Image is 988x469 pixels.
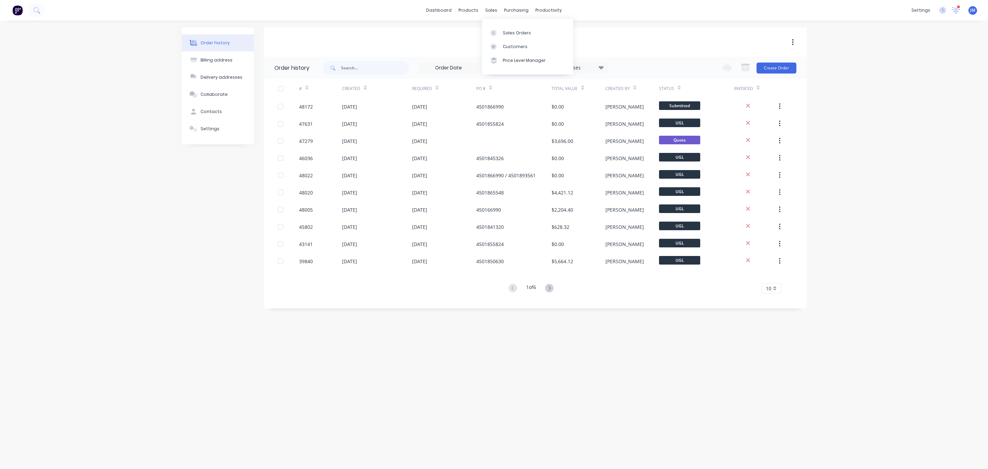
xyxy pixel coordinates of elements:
img: Factory [12,5,23,15]
div: [PERSON_NAME] [605,137,644,145]
div: Status [659,86,674,92]
span: Quote [659,136,700,144]
div: Order history [274,64,309,72]
button: Settings [182,120,254,137]
div: # [299,86,302,92]
div: Billing address [201,57,232,63]
div: 4501866990 / 4501893561 [476,172,536,179]
div: Required [412,86,432,92]
span: UGL [659,170,700,179]
div: PO # [476,86,486,92]
button: Order history [182,34,254,52]
div: [DATE] [342,172,357,179]
div: Total Value [552,79,605,98]
input: Search... [341,61,409,75]
div: [DATE] [412,155,427,162]
button: Billing address [182,52,254,69]
div: purchasing [501,5,532,15]
div: [DATE] [412,258,427,265]
div: 4501855824 [476,241,504,248]
div: 4501866990 [476,103,504,110]
div: [PERSON_NAME] [605,206,644,213]
div: Collaborate [201,91,228,98]
span: 10 [766,285,771,292]
span: UGL [659,153,700,161]
div: $4,421.12 [552,189,573,196]
div: Price Level Manager [503,57,546,64]
div: [PERSON_NAME] [605,103,644,110]
div: $0.00 [552,103,564,110]
div: [DATE] [342,206,357,213]
div: [DATE] [342,137,357,145]
div: Delivery addresses [201,74,242,80]
div: Created By [605,86,630,92]
div: productivity [532,5,565,15]
div: 48172 [299,103,313,110]
div: 16 Statuses [550,64,608,71]
div: # [299,79,342,98]
button: Contacts [182,103,254,120]
button: Delivery addresses [182,69,254,86]
div: 1 of 6 [526,283,536,293]
div: 43141 [299,241,313,248]
div: $5,664.12 [552,258,573,265]
button: Collaborate [182,86,254,103]
a: Customers [482,40,573,54]
div: 39840 [299,258,313,265]
span: UGL [659,239,700,247]
div: 4501855824 [476,120,504,127]
div: Status [659,79,734,98]
div: [DATE] [342,120,357,127]
div: 47279 [299,137,313,145]
div: [PERSON_NAME] [605,120,644,127]
div: Customers [503,44,527,50]
div: 45802 [299,223,313,231]
span: UGL [659,256,700,265]
div: Sales Orders [503,30,531,36]
div: [PERSON_NAME] [605,155,644,162]
div: 46036 [299,155,313,162]
div: settings [908,5,934,15]
span: UGL [659,222,700,230]
div: sales [482,5,501,15]
div: [DATE] [342,155,357,162]
div: 48020 [299,189,313,196]
div: $0.00 [552,172,564,179]
div: products [455,5,482,15]
div: $3,696.00 [552,137,573,145]
input: Order Date [420,63,477,73]
div: [DATE] [342,258,357,265]
div: [DATE] [342,241,357,248]
div: [DATE] [412,241,427,248]
button: Create Order [757,63,796,74]
div: Settings [201,126,219,132]
div: [PERSON_NAME] [605,241,644,248]
div: [DATE] [412,189,427,196]
div: [PERSON_NAME] [605,223,644,231]
a: Price Level Manager [482,54,573,67]
div: [DATE] [412,206,427,213]
span: UGL [659,204,700,213]
a: Sales Orders [482,26,573,40]
div: $628.32 [552,223,569,231]
div: [PERSON_NAME] [605,189,644,196]
a: dashboard [423,5,455,15]
div: 450166990 [476,206,501,213]
div: Contacts [201,109,222,115]
div: Required [412,79,477,98]
span: UGL [659,187,700,196]
div: 47631 [299,120,313,127]
div: $0.00 [552,155,564,162]
span: UGL [659,119,700,127]
div: $0.00 [552,241,564,248]
div: Created [342,86,360,92]
div: Invoiced [734,86,753,92]
div: Created By [605,79,659,98]
div: $0.00 [552,120,564,127]
div: Invoiced [734,79,777,98]
div: PO # [476,79,552,98]
div: 4501850630 [476,258,504,265]
div: [DATE] [342,189,357,196]
div: 48022 [299,172,313,179]
div: [DATE] [412,103,427,110]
